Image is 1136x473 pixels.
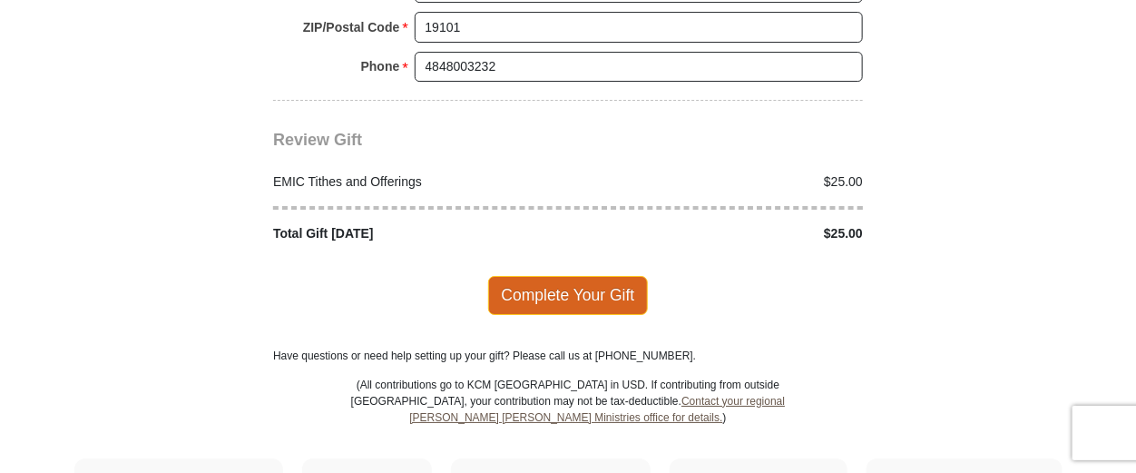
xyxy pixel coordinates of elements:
[350,377,786,458] p: (All contributions go to KCM [GEOGRAPHIC_DATA] in USD. If contributing from outside [GEOGRAPHIC_D...
[361,54,400,79] strong: Phone
[273,131,362,149] span: Review Gift
[303,15,400,40] strong: ZIP/Postal Code
[273,348,863,364] p: Have questions or need help setting up your gift? Please call us at [PHONE_NUMBER].
[409,395,785,424] a: Contact your regional [PERSON_NAME] [PERSON_NAME] Ministries office for details.
[488,276,649,314] span: Complete Your Gift
[568,224,873,243] div: $25.00
[264,172,569,192] div: EMIC Tithes and Offerings
[568,172,873,192] div: $25.00
[264,224,569,243] div: Total Gift [DATE]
